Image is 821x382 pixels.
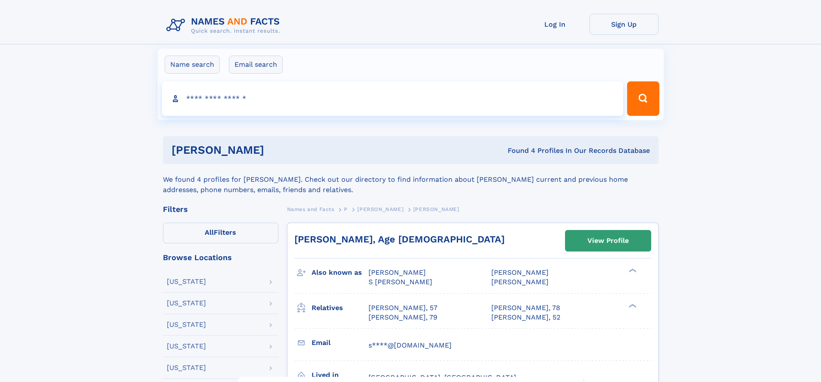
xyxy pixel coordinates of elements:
[163,205,278,213] div: Filters
[162,81,624,116] input: search input
[163,14,287,37] img: Logo Names and Facts
[357,204,403,214] a: [PERSON_NAME]
[163,254,278,261] div: Browse Locations
[627,81,659,116] button: Search Button
[368,268,426,276] span: [PERSON_NAME]
[368,373,516,382] span: [GEOGRAPHIC_DATA], [GEOGRAPHIC_DATA]
[627,268,637,273] div: ❯
[287,204,334,214] a: Names and Facts
[312,335,368,350] h3: Email
[344,204,348,214] a: P
[413,206,459,212] span: [PERSON_NAME]
[491,303,560,313] a: [PERSON_NAME], 78
[167,364,206,371] div: [US_STATE]
[294,234,505,245] a: [PERSON_NAME], Age [DEMOGRAPHIC_DATA]
[521,14,590,35] a: Log In
[312,265,368,280] h3: Also known as
[565,230,651,251] a: View Profile
[167,300,206,307] div: [US_STATE]
[627,303,637,308] div: ❯
[229,56,283,74] label: Email search
[368,278,432,286] span: S [PERSON_NAME]
[167,343,206,350] div: [US_STATE]
[587,231,629,251] div: View Profile
[590,14,659,35] a: Sign Up
[491,278,549,286] span: [PERSON_NAME]
[163,223,278,243] label: Filters
[163,164,659,195] div: We found 4 profiles for [PERSON_NAME]. Check out our directory to find information about [PERSON_...
[368,303,437,313] a: [PERSON_NAME], 57
[344,206,348,212] span: P
[357,206,403,212] span: [PERSON_NAME]
[167,321,206,328] div: [US_STATE]
[205,228,214,236] span: All
[491,313,560,322] a: [PERSON_NAME], 52
[368,313,437,322] a: [PERSON_NAME], 79
[491,268,549,276] span: [PERSON_NAME]
[165,56,220,74] label: Name search
[167,278,206,285] div: [US_STATE]
[312,301,368,315] h3: Relatives
[172,145,386,155] h1: [PERSON_NAME]
[386,146,650,155] div: Found 4 Profiles In Our Records Database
